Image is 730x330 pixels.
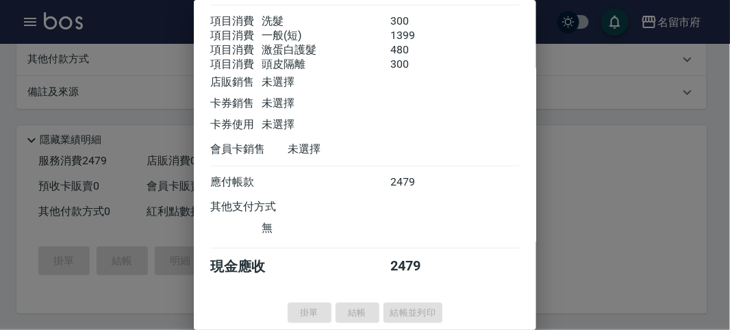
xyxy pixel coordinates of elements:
div: 店販銷售 [210,75,262,90]
div: 項目消費 [210,58,262,72]
div: 洗髮 [262,14,390,29]
div: 頭皮隔離 [262,58,390,72]
div: 應付帳款 [210,175,262,190]
div: 未選擇 [262,75,390,90]
div: 卡券銷售 [210,97,262,111]
div: 300 [391,14,442,29]
div: 其他支付方式 [210,200,314,214]
div: 項目消費 [210,43,262,58]
div: 未選擇 [288,142,416,157]
div: 卡券使用 [210,118,262,132]
div: 激蛋白護髮 [262,43,390,58]
div: 未選擇 [262,97,390,111]
div: 一般(短) [262,29,390,43]
div: 1399 [391,29,442,43]
div: 2479 [391,257,442,276]
div: 會員卡銷售 [210,142,288,157]
div: 2479 [391,175,442,190]
div: 未選擇 [262,118,390,132]
div: 項目消費 [210,14,262,29]
div: 現金應收 [210,257,288,276]
div: 480 [391,43,442,58]
div: 300 [391,58,442,72]
div: 無 [262,221,390,236]
div: 項目消費 [210,29,262,43]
